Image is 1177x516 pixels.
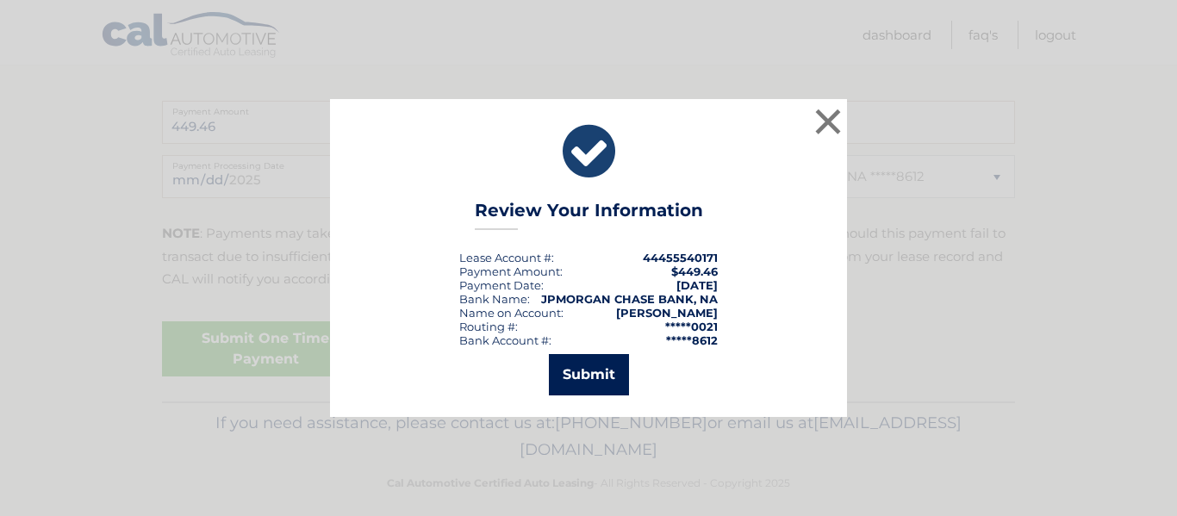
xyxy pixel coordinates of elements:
[643,251,718,264] strong: 44455540171
[475,200,703,230] h3: Review Your Information
[459,278,541,292] span: Payment Date
[811,104,845,139] button: ×
[459,264,563,278] div: Payment Amount:
[459,320,518,333] div: Routing #:
[459,251,554,264] div: Lease Account #:
[671,264,718,278] span: $449.46
[549,354,629,395] button: Submit
[541,292,718,306] strong: JPMORGAN CHASE BANK, NA
[676,278,718,292] span: [DATE]
[459,278,544,292] div: :
[616,306,718,320] strong: [PERSON_NAME]
[459,333,551,347] div: Bank Account #:
[459,306,564,320] div: Name on Account:
[459,292,530,306] div: Bank Name:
